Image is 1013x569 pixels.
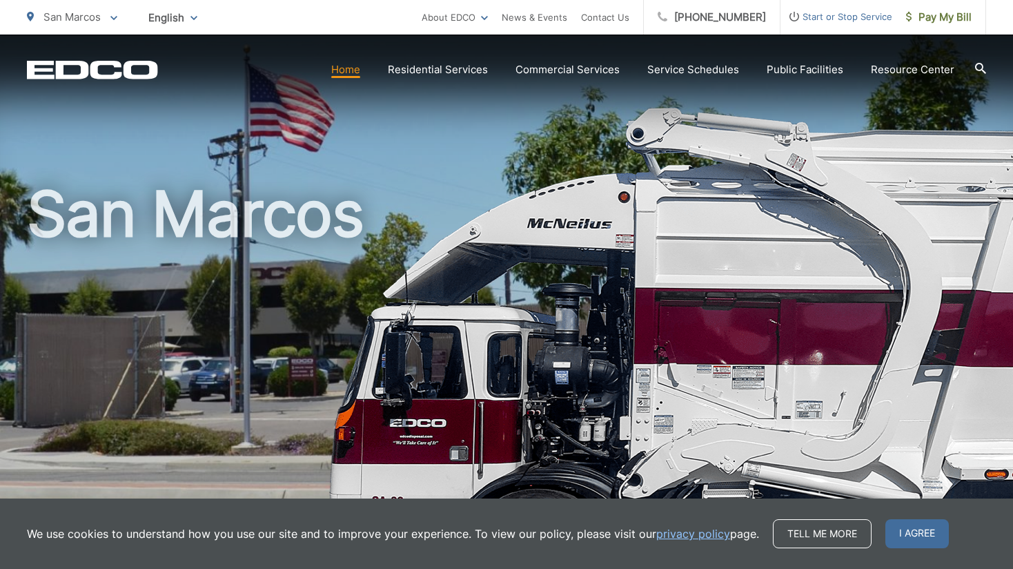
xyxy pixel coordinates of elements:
a: About EDCO [422,9,488,26]
span: San Marcos [43,10,101,23]
a: News & Events [502,9,567,26]
a: Tell me more [773,519,872,548]
a: Home [331,61,360,78]
span: Pay My Bill [906,9,972,26]
a: privacy policy [656,525,730,542]
a: Service Schedules [647,61,739,78]
a: Residential Services [388,61,488,78]
a: EDCD logo. Return to the homepage. [27,60,158,79]
span: English [138,6,208,30]
a: Resource Center [871,61,954,78]
p: We use cookies to understand how you use our site and to improve your experience. To view our pol... [27,525,759,542]
a: Public Facilities [767,61,843,78]
a: Contact Us [581,9,629,26]
span: I agree [885,519,949,548]
a: Commercial Services [515,61,620,78]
